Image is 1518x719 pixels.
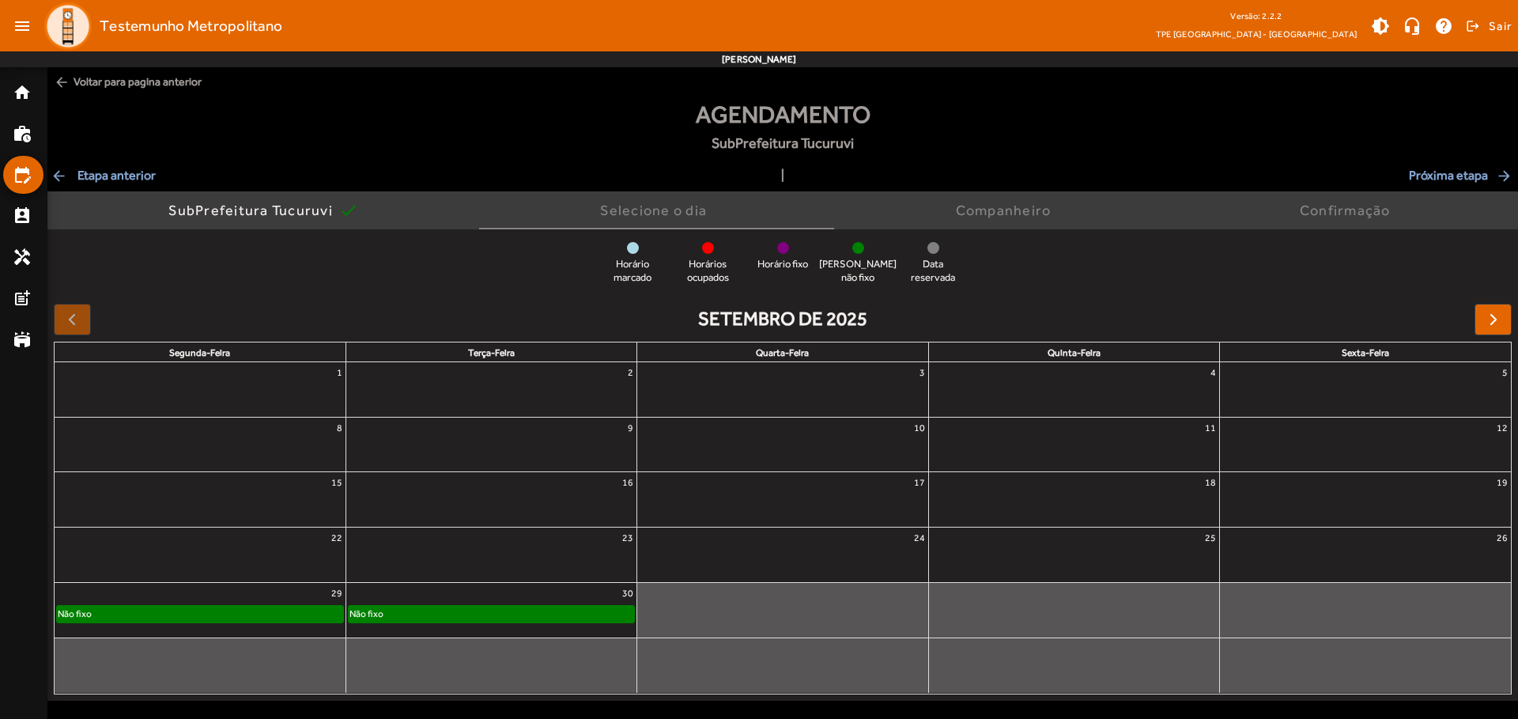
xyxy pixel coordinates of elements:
[1207,362,1219,383] a: 4 de setembro de 2025
[1463,14,1512,38] button: Sair
[600,202,713,218] div: Selecione o dia
[55,472,346,528] td: 15 de setembro de 2025
[38,2,282,50] a: Testemunho Metropolitano
[51,168,70,184] mat-icon: arrow_back
[696,96,870,132] span: Agendamento
[346,362,636,417] td: 2 de setembro de 2025
[346,417,636,472] td: 9 de setembro de 2025
[781,166,784,185] span: |
[901,258,965,285] span: Data reservada
[1220,362,1511,417] td: 5 de setembro de 2025
[676,258,739,285] span: Horários ocupados
[166,344,233,361] a: segunda-feira
[1220,528,1511,583] td: 26 de setembro de 2025
[55,583,346,638] td: 29 de setembro de 2025
[1156,26,1357,42] span: TPE [GEOGRAPHIC_DATA] - [GEOGRAPHIC_DATA]
[753,344,812,361] a: quarta-feira
[637,417,928,472] td: 10 de setembro de 2025
[57,606,93,622] div: Não fixo
[928,417,1219,472] td: 11 de setembro de 2025
[625,362,636,383] a: 2 de setembro de 2025
[928,362,1219,417] td: 4 de setembro de 2025
[168,202,339,218] div: SubPrefeitura Tucuruvi
[619,583,636,604] a: 30 de setembro de 2025
[637,362,928,417] td: 3 de setembro de 2025
[928,528,1219,583] td: 25 de setembro de 2025
[51,166,156,185] span: Etapa anterior
[911,528,928,548] a: 24 de setembro de 2025
[1220,472,1511,528] td: 19 de setembro de 2025
[1044,344,1104,361] a: quinta-feira
[13,165,32,184] mat-icon: edit_calendar
[1202,528,1219,548] a: 25 de setembro de 2025
[1220,417,1511,472] td: 12 de setembro de 2025
[1156,6,1357,26] div: Versão: 2.2.2
[54,74,70,90] mat-icon: arrow_back
[346,528,636,583] td: 23 de setembro de 2025
[334,418,346,438] a: 8 de setembro de 2025
[637,528,928,583] td: 24 de setembro de 2025
[346,583,636,638] td: 30 de setembro de 2025
[819,258,897,285] span: [PERSON_NAME] não fixo
[1489,13,1512,39] span: Sair
[1499,362,1511,383] a: 5 de setembro de 2025
[698,308,867,331] h2: setembro de 2025
[55,417,346,472] td: 8 de setembro de 2025
[757,258,808,271] span: Horário fixo
[13,124,32,143] mat-icon: work_history
[1409,166,1515,185] span: Próxima etapa
[465,344,518,361] a: terça-feira
[47,67,1518,96] span: Voltar para pagina anterior
[339,201,358,220] mat-icon: check
[349,606,384,622] div: Não fixo
[55,362,346,417] td: 1 de setembro de 2025
[13,289,32,308] mat-icon: post_add
[1493,418,1511,438] a: 12 de setembro de 2025
[601,258,664,285] span: Horário marcado
[911,418,928,438] a: 10 de setembro de 2025
[13,330,32,349] mat-icon: stadium
[1202,472,1219,493] a: 18 de setembro de 2025
[1493,528,1511,548] a: 26 de setembro de 2025
[13,83,32,102] mat-icon: home
[637,472,928,528] td: 17 de setembro de 2025
[625,418,636,438] a: 9 de setembro de 2025
[911,472,928,493] a: 17 de setembro de 2025
[13,206,32,225] mat-icon: perm_contact_calendar
[13,248,32,267] mat-icon: handyman
[328,528,346,548] a: 22 de setembro de 2025
[55,528,346,583] td: 22 de setembro de 2025
[328,583,346,604] a: 29 de setembro de 2025
[1339,344,1392,361] a: sexta-feira
[1493,472,1511,493] a: 19 de setembro de 2025
[928,472,1219,528] td: 18 de setembro de 2025
[956,202,1058,218] div: Companheiro
[1300,202,1397,218] div: Confirmação
[619,528,636,548] a: 23 de setembro de 2025
[334,362,346,383] a: 1 de setembro de 2025
[619,472,636,493] a: 16 de setembro de 2025
[1202,418,1219,438] a: 11 de setembro de 2025
[44,2,92,50] img: Logo TPE
[6,10,38,42] mat-icon: menu
[712,132,854,153] span: SubPrefeitura Tucuruvi
[916,362,928,383] a: 3 de setembro de 2025
[1496,168,1515,184] mat-icon: arrow_forward
[100,13,282,39] span: Testemunho Metropolitano
[346,472,636,528] td: 16 de setembro de 2025
[328,472,346,493] a: 15 de setembro de 2025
